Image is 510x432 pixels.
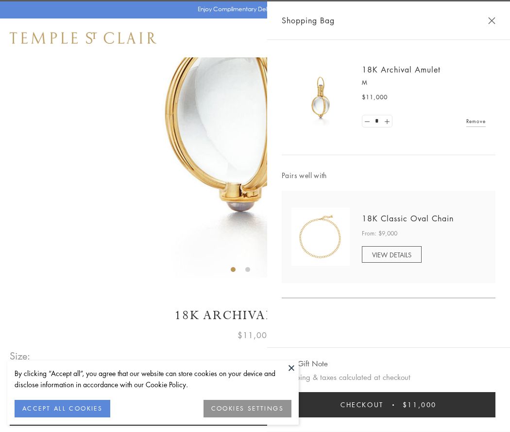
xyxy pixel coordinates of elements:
[198,4,308,14] p: Enjoy Complimentary Delivery & Returns
[362,115,372,127] a: Set quantity to 0
[372,250,411,259] span: VIEW DETAILS
[282,392,495,417] button: Checkout $11,000
[15,368,291,390] div: By clicking “Accept all”, you agree that our website can store cookies on your device and disclos...
[10,348,31,364] span: Size:
[362,92,388,102] span: $11,000
[291,68,350,126] img: 18K Archival Amulet
[382,115,391,127] a: Set quantity to 2
[282,358,328,370] button: Add Gift Note
[282,14,335,27] span: Shopping Bag
[10,32,156,44] img: Temple St. Clair
[15,400,110,417] button: ACCEPT ALL COOKIES
[362,213,454,224] a: 18K Classic Oval Chain
[282,371,495,383] p: Shipping & taxes calculated at checkout
[362,64,441,75] a: 18K Archival Amulet
[291,208,350,266] img: N88865-OV18
[362,229,397,238] span: From: $9,000
[238,329,272,342] span: $11,000
[403,399,437,410] span: $11,000
[362,78,486,88] p: M
[488,17,495,24] button: Close Shopping Bag
[282,170,495,181] span: Pairs well with
[340,399,384,410] span: Checkout
[466,116,486,126] a: Remove
[204,400,291,417] button: COOKIES SETTINGS
[362,246,422,263] a: VIEW DETAILS
[10,307,500,324] h1: 18K Archival Amulet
